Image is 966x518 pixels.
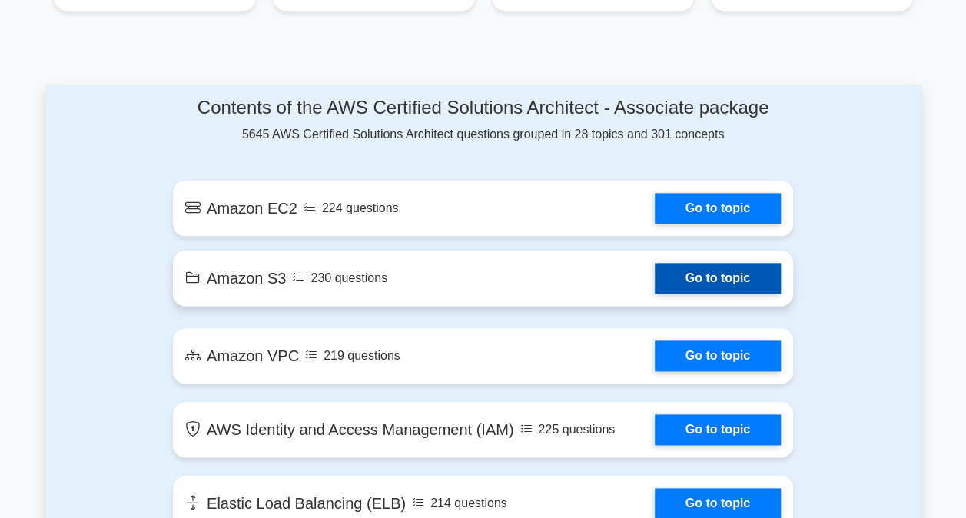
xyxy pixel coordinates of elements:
a: Go to topic [655,414,781,445]
div: 5645 AWS Certified Solutions Architect questions grouped in 28 topics and 301 concepts [173,97,793,144]
a: Go to topic [655,263,781,294]
a: Go to topic [655,193,781,224]
h4: Contents of the AWS Certified Solutions Architect - Associate package [173,97,793,119]
a: Go to topic [655,340,781,371]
